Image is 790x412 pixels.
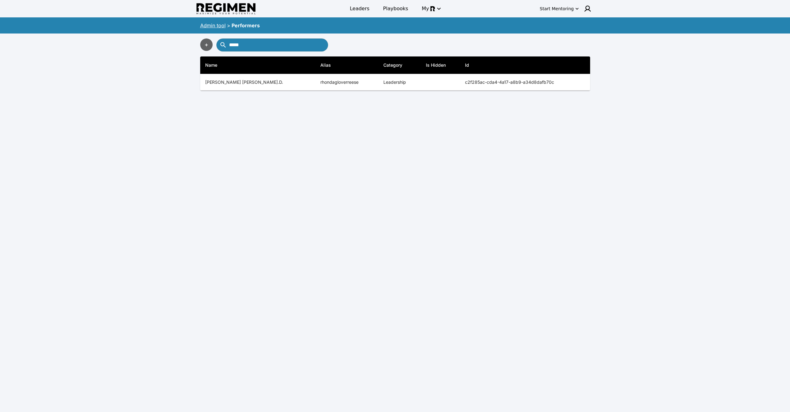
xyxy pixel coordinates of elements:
span: My [422,5,429,12]
img: Regimen logo [196,3,255,15]
div: Performers [232,22,260,29]
button: Start Mentoring [539,4,580,14]
th: Category [378,56,421,74]
td: Leadership [378,74,421,91]
button: My [418,3,444,14]
td: rhondagloverreese [315,74,378,91]
th: [PERSON_NAME] [PERSON_NAME].D. [200,74,315,91]
img: user icon [584,5,591,12]
th: Id [460,56,590,74]
th: Alias [315,56,378,74]
a: Leaders [346,3,373,14]
table: simple table [200,56,590,91]
th: Is Hidden [421,56,460,74]
th: Name [200,56,315,74]
a: Admin tool [200,22,226,29]
th: c2f285ac-cda4-4a17-a8b9-a34d8dafb70c [460,74,590,91]
a: Playbooks [379,3,412,14]
div: > [227,22,230,29]
button: + [200,38,213,51]
span: Playbooks [383,5,408,12]
span: Leaders [350,5,369,12]
div: Start Mentoring [540,6,574,12]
